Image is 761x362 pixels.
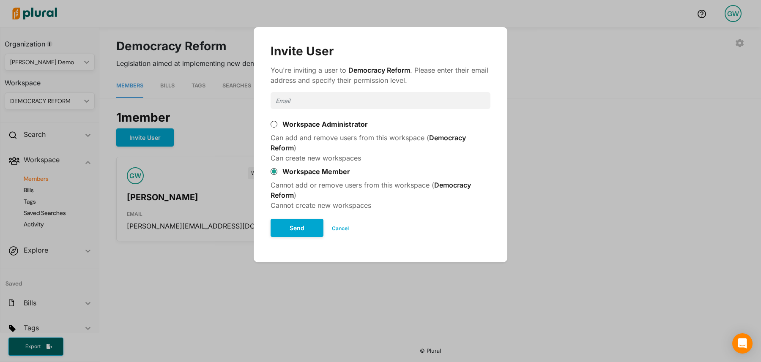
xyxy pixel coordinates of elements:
[271,219,323,237] button: Send
[271,44,490,58] div: Invite User
[271,133,490,163] div: Can add and remove users from this workspace ( ) Can create new workspaces
[271,65,490,89] div: You're inviting a user to . Please enter their email address and specify their permission level.
[271,121,277,128] input: Workspace Administrator
[271,166,350,177] label: Workspace Member
[732,333,753,354] div: Open Intercom Messenger
[271,180,490,210] div: Cannot add or remove users from this workspace ( ) Cannot create new workspaces
[323,222,357,235] button: Cancel
[271,92,490,109] input: Email
[271,119,368,129] label: Workspace Administrator
[271,168,277,175] input: Workspace Member
[348,66,410,74] span: Democracy Reform
[254,27,507,262] div: Modal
